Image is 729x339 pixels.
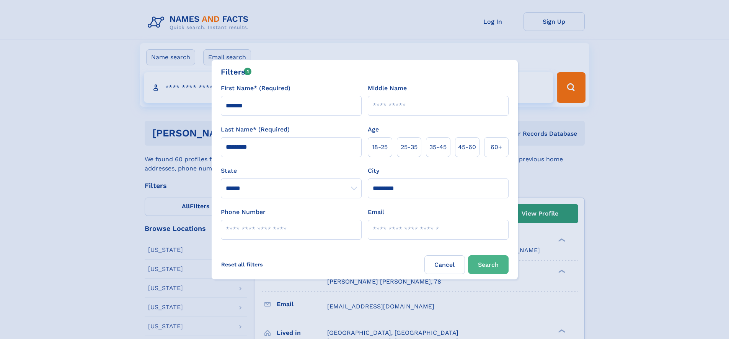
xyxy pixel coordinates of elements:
[221,125,290,134] label: Last Name* (Required)
[429,143,447,152] span: 35‑45
[368,125,379,134] label: Age
[368,166,379,175] label: City
[458,143,476,152] span: 45‑60
[221,66,252,78] div: Filters
[216,255,268,274] label: Reset all filters
[221,84,290,93] label: First Name* (Required)
[221,208,266,217] label: Phone Number
[468,255,509,274] button: Search
[221,166,362,175] label: State
[368,208,384,217] label: Email
[424,255,465,274] label: Cancel
[372,143,388,152] span: 18‑25
[368,84,407,93] label: Middle Name
[491,143,502,152] span: 60+
[401,143,418,152] span: 25‑35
